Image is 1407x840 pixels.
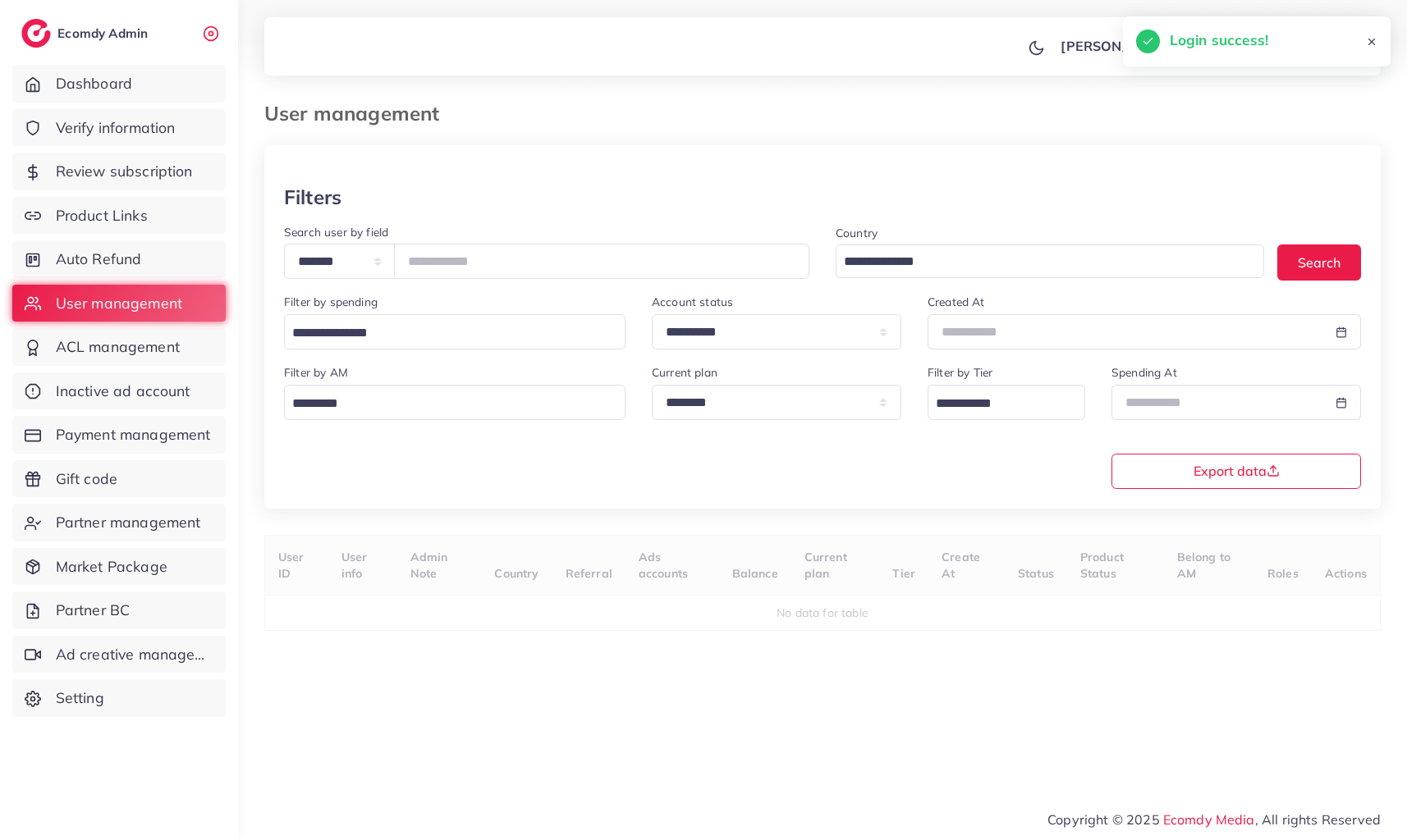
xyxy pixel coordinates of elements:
[284,364,348,381] label: Filter by AM
[1061,36,1318,56] p: [PERSON_NAME][GEOGRAPHIC_DATA]
[284,224,388,240] label: Search user by field
[1277,244,1361,280] button: Search
[928,385,1085,420] div: Search for option
[286,321,604,346] input: Search for option
[56,381,190,402] span: Inactive ad account
[56,468,117,490] span: Gift code
[21,19,51,48] img: logo
[12,372,226,410] a: Inactive ad account
[652,294,733,310] label: Account status
[1052,30,1368,62] a: [PERSON_NAME][GEOGRAPHIC_DATA]avatar
[21,19,152,48] a: logoEcomdy Admin
[1047,810,1381,829] span: Copyright © 2025
[12,460,226,498] a: Gift code
[56,644,213,665] span: Ad creative management
[56,293,182,314] span: User management
[12,285,226,322] a: User management
[12,240,226,278] a: Auto Refund
[12,636,226,673] a: Ad creative management
[56,249,142,270] span: Auto Refund
[284,314,626,349] div: Search for option
[1111,364,1177,381] label: Spending At
[56,73,132,94] span: Dashboard
[12,197,226,235] a: Product Links
[1255,810,1381,829] span: , All rights Reserved
[284,185,341,209] h3: Filters
[56,512,201,533] span: Partner management
[1111,454,1361,489] button: Export data
[56,556,167,577] span: Market Package
[928,364,992,381] label: Filter by Tier
[12,548,226,586] a: Market Package
[836,244,1264,278] div: Search for option
[286,391,604,417] input: Search for option
[284,294,378,310] label: Filter by spending
[56,600,131,621] span: Partner BC
[652,364,717,381] label: Current plan
[12,65,226,103] a: Dashboard
[12,591,226,629] a: Partner BC
[12,504,226,541] a: Partner management
[836,225,878,241] label: Country
[57,25,152,41] h2: Ecomdy Admin
[1194,464,1280,477] span: Export data
[12,679,226,717] a: Setting
[12,328,226,366] a: ACL management
[56,161,193,182] span: Review subscription
[1170,30,1268,51] h5: Login success!
[930,391,1064,417] input: Search for option
[56,424,211,445] span: Payment management
[56,205,148,226] span: Product Links
[264,102,452,126] h3: User management
[928,294,985,310] label: Created At
[12,416,226,454] a: Payment management
[56,117,176,139] span: Verify information
[12,109,226,147] a: Verify information
[1163,811,1255,828] a: Ecomdy Media
[56,687,104,709] span: Setting
[838,249,1243,275] input: Search for option
[12,153,226,190] a: Review subscription
[284,385,626,420] div: Search for option
[56,336,180,358] span: ACL management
